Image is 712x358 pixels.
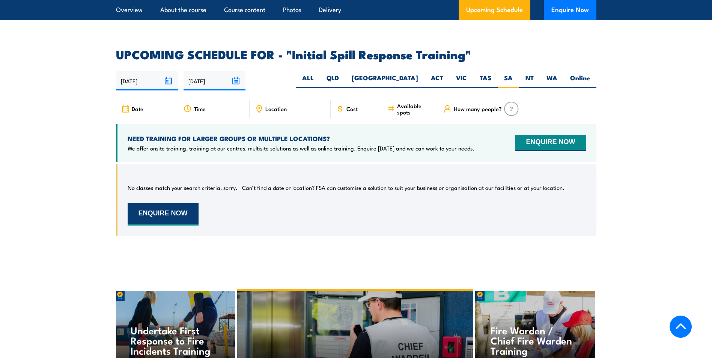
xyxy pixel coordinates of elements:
span: Available spots [397,102,433,115]
label: SA [498,74,519,88]
label: NT [519,74,540,88]
label: WA [540,74,564,88]
input: To date [184,71,245,90]
span: Date [132,105,143,112]
label: ALL [296,74,320,88]
label: ACT [424,74,450,88]
p: Can’t find a date or location? FSA can customise a solution to suit your business or organisation... [242,184,564,191]
span: Location [265,105,287,112]
label: VIC [450,74,473,88]
label: QLD [320,74,345,88]
p: We offer onsite training, training at our centres, multisite solutions as well as online training... [128,144,474,152]
label: TAS [473,74,498,88]
p: No classes match your search criteria, sorry. [128,184,238,191]
h4: NEED TRAINING FOR LARGER GROUPS OR MULTIPLE LOCATIONS? [128,134,474,143]
span: Time [194,105,206,112]
button: ENQUIRE NOW [515,135,586,151]
h4: Undertake First Response to Fire Incidents Training [131,325,220,355]
span: Cost [346,105,358,112]
span: How many people? [454,105,502,112]
h2: UPCOMING SCHEDULE FOR - "Initial Spill Response Training" [116,49,596,59]
label: [GEOGRAPHIC_DATA] [345,74,424,88]
input: From date [116,71,178,90]
h4: Fire Warden / Chief Fire Warden Training [491,325,580,355]
label: Online [564,74,596,88]
button: ENQUIRE NOW [128,203,199,226]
